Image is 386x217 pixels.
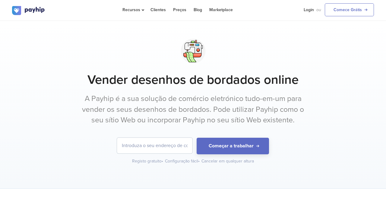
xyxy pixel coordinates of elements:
span: Recursos [122,7,143,12]
div: Configuração fácil [165,158,200,164]
p: A Payhip é a sua solução de comércio eletrónico tudo-em-um para vender os seus desenhos de bordad... [80,93,306,126]
span: • [162,159,163,164]
span: • [198,159,200,164]
img: logo.svg [12,6,45,15]
div: Registo gratuito [132,158,164,164]
a: Comece Grátis [325,3,374,16]
input: Introduza o seu endereço de correio eletrónico [117,138,192,153]
h1: Vender desenhos de bordados online [12,72,374,87]
button: Começar a trabalhar [197,138,269,154]
img: svg+xml;utf8,%3Csvg%20viewBox%3D%220%200%20100%20100%22%20xmlns%3D%22http%3A%2F%2Fwww.w3.org%2F20... [178,36,208,66]
div: Cancelar em qualquer altura [201,158,254,164]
